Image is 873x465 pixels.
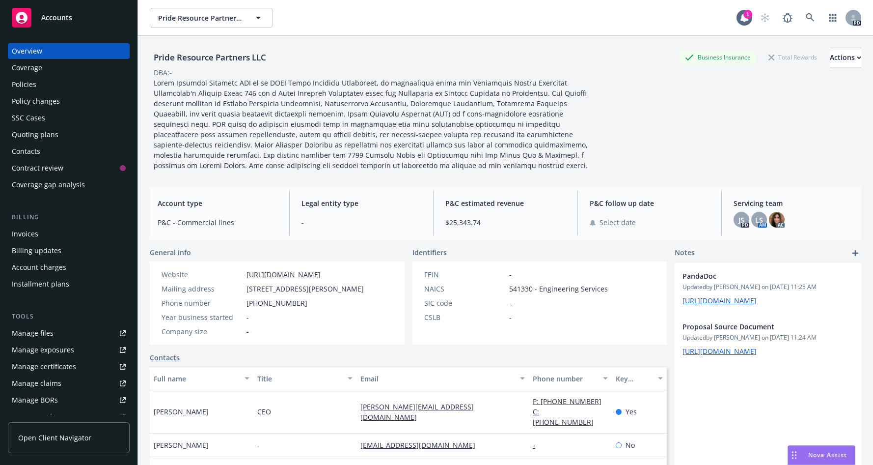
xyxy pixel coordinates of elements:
[8,77,130,92] a: Policies
[412,247,447,258] span: Identifiers
[445,217,565,228] span: $25,343.74
[8,392,130,408] a: Manage BORs
[158,13,243,23] span: Pride Resource Partners LLC
[734,198,853,208] span: Servicing team
[612,367,667,390] button: Key contact
[682,321,828,332] span: Proposal Source Document
[12,177,85,193] div: Coverage gap analysis
[257,374,342,384] div: Title
[8,260,130,275] a: Account charges
[764,51,822,63] div: Total Rewards
[8,43,130,59] a: Overview
[360,374,514,384] div: Email
[12,325,54,341] div: Manage files
[682,283,853,291] span: Updated by [PERSON_NAME] on [DATE] 11:25 AM
[150,352,180,363] a: Contacts
[682,347,757,356] a: [URL][DOMAIN_NAME]
[590,198,709,208] span: P&C follow up date
[533,397,601,427] a: P: [PHONE_NUMBER] C:[PHONE_NUMBER]
[154,407,209,417] span: [PERSON_NAME]
[12,43,42,59] div: Overview
[849,247,861,259] a: add
[533,440,543,450] a: -
[533,374,597,384] div: Phone number
[424,312,505,322] div: CSLB
[675,247,695,259] span: Notes
[246,326,249,337] span: -
[257,440,260,450] span: -
[12,409,86,425] div: Summary of insurance
[18,433,91,443] span: Open Client Navigator
[682,333,853,342] span: Updated by [PERSON_NAME] on [DATE] 11:24 AM
[8,276,130,292] a: Installment plans
[823,8,843,28] a: Switch app
[830,48,861,67] button: Actions
[301,198,421,208] span: Legal entity type
[755,215,763,225] span: LS
[8,4,130,31] a: Accounts
[12,342,74,358] div: Manage exposures
[8,243,130,259] a: Billing updates
[509,269,512,280] span: -
[8,342,130,358] a: Manage exposures
[12,60,42,76] div: Coverage
[12,110,45,126] div: SSC Cases
[12,276,69,292] div: Installment plans
[8,177,130,193] a: Coverage gap analysis
[682,296,757,305] a: [URL][DOMAIN_NAME]
[675,314,861,364] div: Proposal Source DocumentUpdatedby [PERSON_NAME] on [DATE] 11:24 AM[URL][DOMAIN_NAME]
[424,269,505,280] div: FEIN
[12,359,76,375] div: Manage certificates
[246,270,321,279] a: [URL][DOMAIN_NAME]
[12,243,61,259] div: Billing updates
[616,374,652,384] div: Key contact
[8,359,130,375] a: Manage certificates
[257,407,271,417] span: CEO
[808,451,847,459] span: Nova Assist
[158,217,277,228] span: P&C - Commercial lines
[246,284,364,294] span: [STREET_ADDRESS][PERSON_NAME]
[12,77,36,92] div: Policies
[8,93,130,109] a: Policy changes
[800,8,820,28] a: Search
[626,440,635,450] span: No
[12,144,40,159] div: Contacts
[788,445,855,465] button: Nova Assist
[8,212,130,222] div: Billing
[509,298,512,308] span: -
[8,312,130,321] div: Tools
[12,392,58,408] div: Manage BORs
[529,367,611,390] button: Phone number
[738,215,744,225] span: JS
[755,8,775,28] a: Start snowing
[154,440,209,450] span: [PERSON_NAME]
[154,78,590,170] span: Lorem Ipsumdol Sitametc ADI el se DOEI Tempo Incididu Utlaboreet, do magnaaliqua enima min Veniam...
[8,409,130,425] a: Summary of insurance
[8,144,130,159] a: Contacts
[154,374,239,384] div: Full name
[150,51,270,64] div: Pride Resource Partners LLC
[360,440,483,450] a: [EMAIL_ADDRESS][DOMAIN_NAME]
[12,127,58,143] div: Quoting plans
[41,14,72,22] span: Accounts
[154,67,172,78] div: DBA: -
[445,198,565,208] span: P&C estimated revenue
[162,298,243,308] div: Phone number
[424,298,505,308] div: SIC code
[150,8,273,28] button: Pride Resource Partners LLC
[8,60,130,76] a: Coverage
[150,367,253,390] button: Full name
[8,376,130,391] a: Manage claims
[600,217,636,228] span: Select date
[162,269,243,280] div: Website
[162,284,243,294] div: Mailing address
[356,367,529,390] button: Email
[8,127,130,143] a: Quoting plans
[158,198,277,208] span: Account type
[162,326,243,337] div: Company size
[626,407,637,417] span: Yes
[424,284,505,294] div: NAICS
[12,160,63,176] div: Contract review
[769,212,785,228] img: photo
